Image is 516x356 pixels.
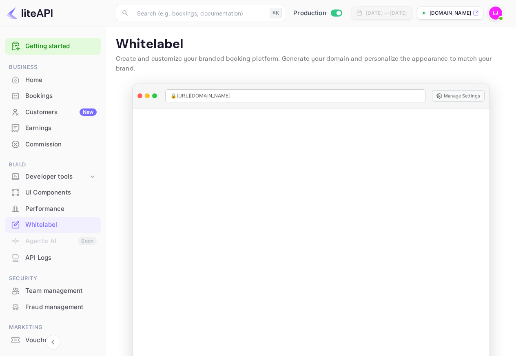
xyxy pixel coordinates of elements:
[290,9,345,18] div: Switch to Sandbox mode
[5,63,101,72] span: Business
[489,7,502,20] img: lynoth JONES Jr
[5,250,101,266] div: API Logs
[5,201,101,216] a: Performance
[25,204,97,214] div: Performance
[25,253,97,263] div: API Logs
[25,108,97,117] div: Customers
[25,140,97,149] div: Commission
[171,92,230,100] span: 🔒 [URL][DOMAIN_NAME]
[5,120,101,135] a: Earnings
[25,91,97,101] div: Bookings
[25,42,97,51] a: Getting started
[5,137,101,152] a: Commission
[5,217,101,232] a: Whitelabel
[5,332,101,347] a: Vouchers
[5,323,101,332] span: Marketing
[25,220,97,230] div: Whitelabel
[5,72,101,88] div: Home
[46,335,60,349] button: Collapse navigation
[25,188,97,197] div: UI Components
[5,250,101,265] a: API Logs
[25,172,89,181] div: Developer tools
[432,90,485,102] button: Manage Settings
[5,160,101,169] span: Build
[430,9,471,17] p: [DOMAIN_NAME]
[5,72,101,87] a: Home
[5,104,101,119] a: CustomersNew
[25,303,97,312] div: Fraud management
[5,185,101,200] a: UI Components
[5,332,101,348] div: Vouchers
[5,88,101,103] a: Bookings
[5,185,101,201] div: UI Components
[5,217,101,233] div: Whitelabel
[5,299,101,315] div: Fraud management
[5,274,101,283] span: Security
[25,336,97,345] div: Vouchers
[5,170,101,184] div: Developer tools
[293,9,326,18] span: Production
[5,38,101,55] div: Getting started
[25,124,97,133] div: Earnings
[5,283,101,299] div: Team management
[5,299,101,314] a: Fraud management
[5,283,101,298] a: Team management
[270,8,282,18] div: ⌘K
[5,104,101,120] div: CustomersNew
[5,120,101,136] div: Earnings
[116,36,506,53] p: Whitelabel
[132,5,266,21] input: Search (e.g. bookings, documentation)
[25,75,97,85] div: Home
[80,108,97,116] div: New
[25,286,97,296] div: Team management
[5,88,101,104] div: Bookings
[116,54,506,74] p: Create and customize your branded booking platform. Generate your domain and personalize the appe...
[5,201,101,217] div: Performance
[7,7,53,20] img: LiteAPI logo
[366,9,407,17] div: [DATE] — [DATE]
